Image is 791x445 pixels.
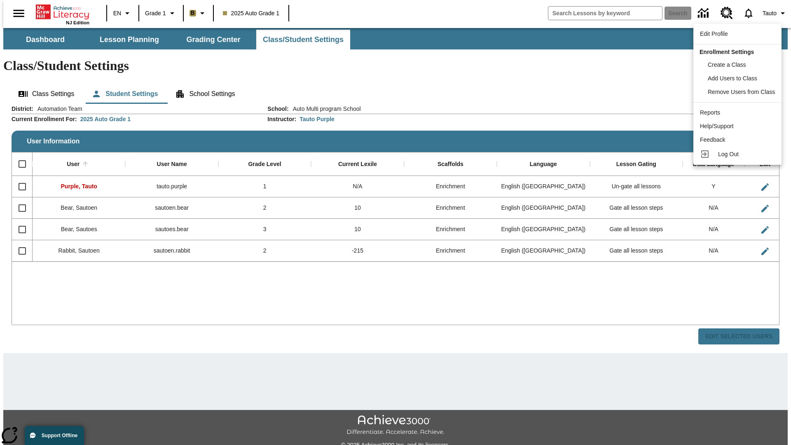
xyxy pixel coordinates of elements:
span: Remove Users from Class [708,89,775,95]
span: Add Users to Class [708,75,757,82]
span: Reports [700,109,720,116]
span: Enrollment Settings [700,49,754,55]
span: Log Out [718,151,739,157]
span: Feedback [700,136,725,143]
span: Help/Support [700,123,734,129]
span: Create a Class [708,61,746,68]
span: Edit Profile [700,30,728,37]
